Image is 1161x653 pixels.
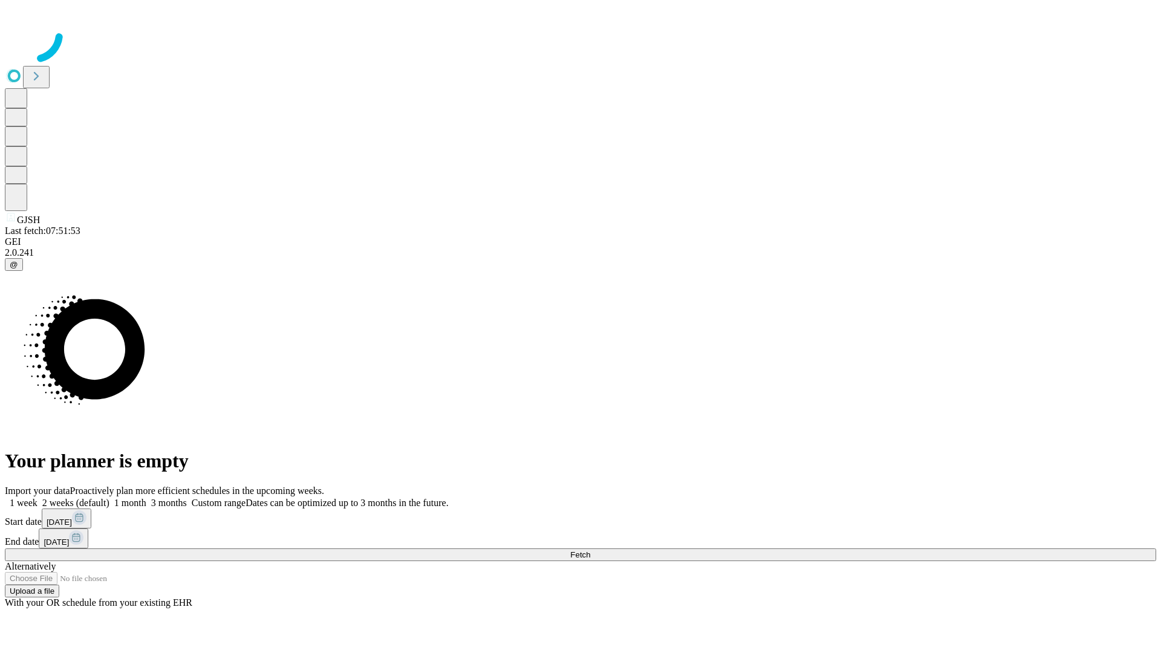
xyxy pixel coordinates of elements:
[570,550,590,559] span: Fetch
[5,226,80,236] span: Last fetch: 07:51:53
[5,247,1156,258] div: 2.0.241
[39,528,88,548] button: [DATE]
[5,486,70,496] span: Import your data
[5,585,59,597] button: Upload a file
[42,498,109,508] span: 2 weeks (default)
[5,508,1156,528] div: Start date
[70,486,324,496] span: Proactively plan more efficient schedules in the upcoming weeks.
[10,260,18,269] span: @
[10,498,37,508] span: 1 week
[114,498,146,508] span: 1 month
[17,215,40,225] span: GJSH
[5,597,192,608] span: With your OR schedule from your existing EHR
[5,450,1156,472] h1: Your planner is empty
[5,258,23,271] button: @
[5,236,1156,247] div: GEI
[42,508,91,528] button: [DATE]
[151,498,187,508] span: 3 months
[47,518,72,527] span: [DATE]
[192,498,246,508] span: Custom range
[5,548,1156,561] button: Fetch
[5,561,56,571] span: Alternatively
[5,528,1156,548] div: End date
[44,538,69,547] span: [DATE]
[246,498,448,508] span: Dates can be optimized up to 3 months in the future.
